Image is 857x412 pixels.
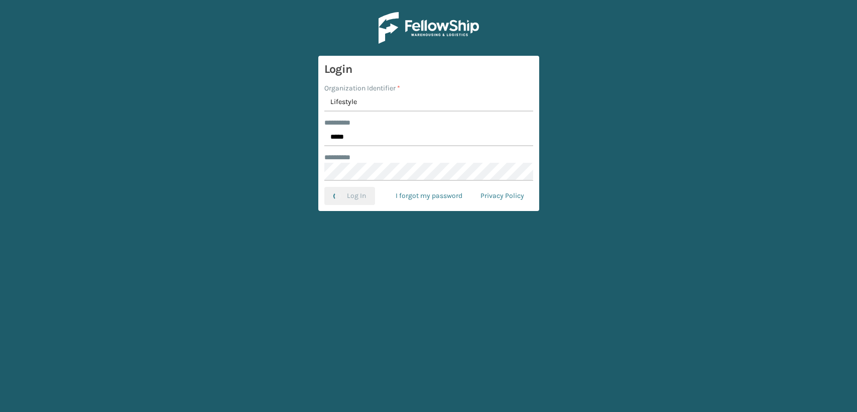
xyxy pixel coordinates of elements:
a: Privacy Policy [471,187,533,205]
img: Logo [379,12,479,44]
h3: Login [324,62,533,77]
label: Organization Identifier [324,83,400,93]
a: I forgot my password [387,187,471,205]
button: Log In [324,187,375,205]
